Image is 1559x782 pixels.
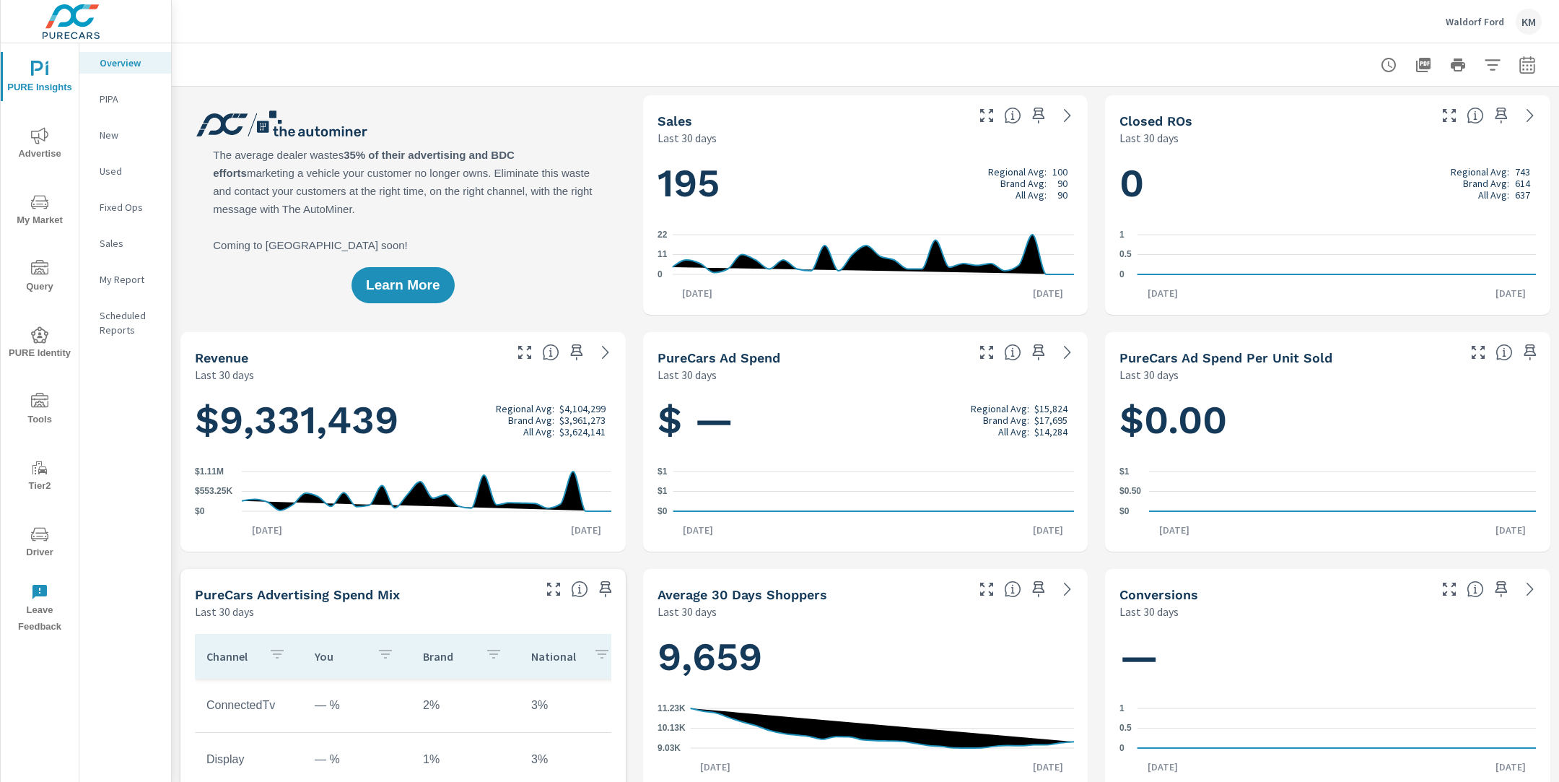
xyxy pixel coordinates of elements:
[1,43,79,641] div: nav menu
[1016,189,1047,201] p: All Avg:
[195,487,232,497] text: $553.25K
[1119,633,1536,682] h1: —
[1052,166,1067,178] p: 100
[561,523,611,537] p: [DATE]
[672,286,722,300] p: [DATE]
[1034,403,1067,414] p: $15,824
[658,506,668,516] text: $0
[5,459,74,495] span: Tier2
[1485,760,1536,774] p: [DATE]
[303,687,411,724] td: — %
[100,272,160,287] p: My Report
[79,269,171,290] div: My Report
[1034,414,1067,426] p: $17,695
[195,742,303,778] td: Display
[1004,344,1021,361] span: Total cost of media for all PureCars channels for the selected dealership group over the selected...
[100,200,160,214] p: Fixed Ops
[1409,51,1438,79] button: "Export Report to PDF"
[658,743,681,753] text: 9.03K
[1119,230,1125,240] text: 1
[1438,104,1461,127] button: Make Fullscreen
[1444,51,1472,79] button: Print Report
[195,466,224,477] text: $1.11M
[5,127,74,162] span: Advertise
[1478,51,1507,79] button: Apply Filters
[1034,426,1067,438] p: $14,284
[658,633,1074,682] h1: 9,659
[1467,107,1484,124] span: Number of Repair Orders Closed by the selected dealership group over the selected time range. [So...
[1119,743,1125,753] text: 0
[1515,178,1530,189] p: 614
[195,366,254,383] p: Last 30 days
[1490,104,1513,127] span: Save this to your personalized report
[1056,578,1079,601] a: See more details in report
[658,113,692,129] h5: Sales
[1119,466,1130,477] text: $1
[5,326,74,362] span: PURE Identity
[559,426,606,438] p: $3,624,141
[658,230,668,240] text: 22
[423,649,473,664] p: Brand
[658,269,663,279] text: 0
[1137,286,1188,300] p: [DATE]
[1519,341,1542,364] span: Save this to your personalized report
[100,164,160,178] p: Used
[5,194,74,229] span: My Market
[5,526,74,561] span: Driver
[1004,107,1021,124] span: Number of vehicles sold by the dealership over the selected date range. [Source: This data is sou...
[5,393,74,428] span: Tools
[1056,341,1079,364] a: See more details in report
[1119,366,1179,383] p: Last 30 days
[1490,578,1513,601] span: Save this to your personalized report
[975,341,998,364] button: Make Fullscreen
[411,687,520,724] td: 2%
[594,578,617,601] span: Save this to your personalized report
[523,426,554,438] p: All Avg:
[531,649,582,664] p: National
[658,487,668,497] text: $1
[242,523,292,537] p: [DATE]
[1463,178,1509,189] p: Brand Avg:
[1023,286,1073,300] p: [DATE]
[1467,581,1484,598] span: The number of dealer-specified goals completed by a visitor. [Source: This data is provided by th...
[1478,189,1509,201] p: All Avg:
[5,61,74,96] span: PURE Insights
[565,341,588,364] span: Save this to your personalized report
[1119,703,1125,713] text: 1
[1515,166,1530,178] p: 743
[1519,578,1542,601] a: See more details in report
[998,426,1029,438] p: All Avg:
[5,583,74,635] span: Leave Feedback
[1495,344,1513,361] span: Average cost of advertising per each vehicle sold at the dealer over the selected date range. The...
[79,52,171,74] div: Overview
[315,649,365,664] p: You
[1004,581,1021,598] span: A rolling 30 day total of daily Shoppers on the dealership website, averaged over the selected da...
[100,128,160,142] p: New
[1057,189,1067,201] p: 90
[1119,587,1198,602] h5: Conversions
[658,366,717,383] p: Last 30 days
[542,578,565,601] button: Make Fullscreen
[1119,724,1132,734] text: 0.5
[571,581,588,598] span: This table looks at how you compare to the amount of budget you spend per channel as opposed to y...
[1119,487,1141,497] text: $0.50
[975,104,998,127] button: Make Fullscreen
[1027,578,1050,601] span: Save this to your personalized report
[1446,15,1504,28] p: Waldorf Ford
[658,350,780,365] h5: PureCars Ad Spend
[559,414,606,426] p: $3,961,273
[658,250,668,260] text: 11
[1023,760,1073,774] p: [DATE]
[594,341,617,364] a: See more details in report
[1119,506,1130,516] text: $0
[195,396,611,445] h1: $9,331,439
[513,341,536,364] button: Make Fullscreen
[1467,341,1490,364] button: Make Fullscreen
[673,523,723,537] p: [DATE]
[195,350,248,365] h5: Revenue
[303,742,411,778] td: — %
[1119,396,1536,445] h1: $0.00
[1000,178,1047,189] p: Brand Avg:
[100,56,160,70] p: Overview
[1057,178,1067,189] p: 90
